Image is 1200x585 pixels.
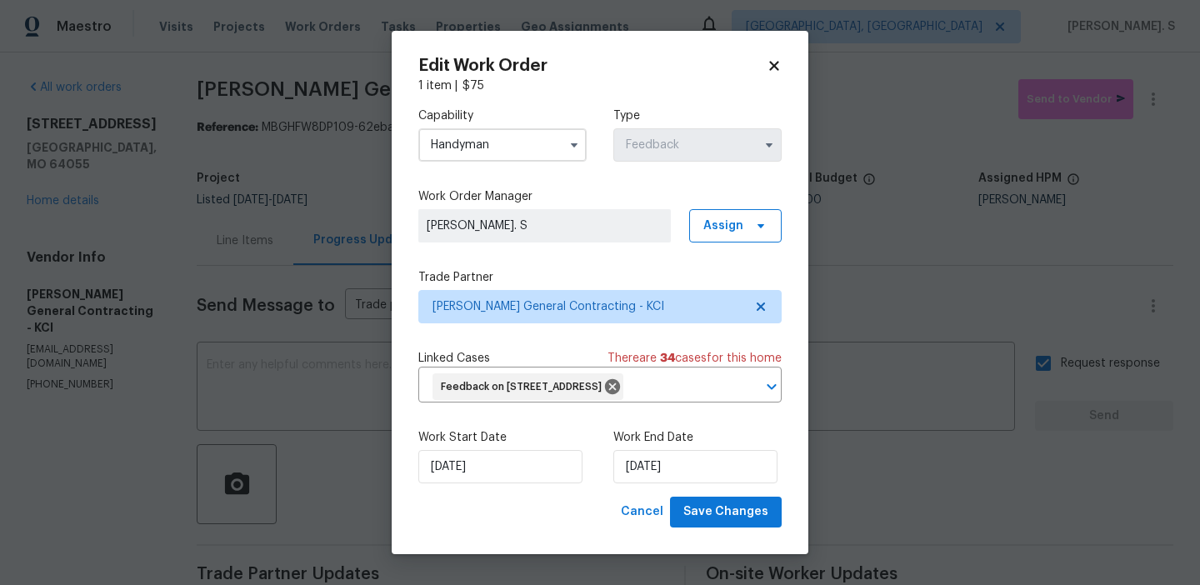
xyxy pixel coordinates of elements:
[418,128,587,162] input: Select...
[432,373,623,400] div: Feedback on [STREET_ADDRESS]
[613,107,782,124] label: Type
[607,350,782,367] span: There are case s for this home
[418,57,767,74] h2: Edit Work Order
[759,135,779,155] button: Show options
[760,375,783,398] button: Open
[418,188,782,205] label: Work Order Manager
[432,298,743,315] span: [PERSON_NAME] General Contracting - KCI
[418,77,782,94] div: 1 item |
[418,350,490,367] span: Linked Cases
[418,429,587,446] label: Work Start Date
[621,502,663,522] span: Cancel
[660,352,675,364] span: 34
[418,269,782,286] label: Trade Partner
[418,107,587,124] label: Capability
[703,217,743,234] span: Assign
[441,380,608,394] span: Feedback on [STREET_ADDRESS]
[462,80,484,92] span: $ 75
[670,497,782,527] button: Save Changes
[427,217,662,234] span: [PERSON_NAME]. S
[418,450,582,483] input: M/D/YYYY
[564,135,584,155] button: Show options
[613,128,782,162] input: Select...
[613,429,782,446] label: Work End Date
[614,497,670,527] button: Cancel
[683,502,768,522] span: Save Changes
[613,450,777,483] input: M/D/YYYY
